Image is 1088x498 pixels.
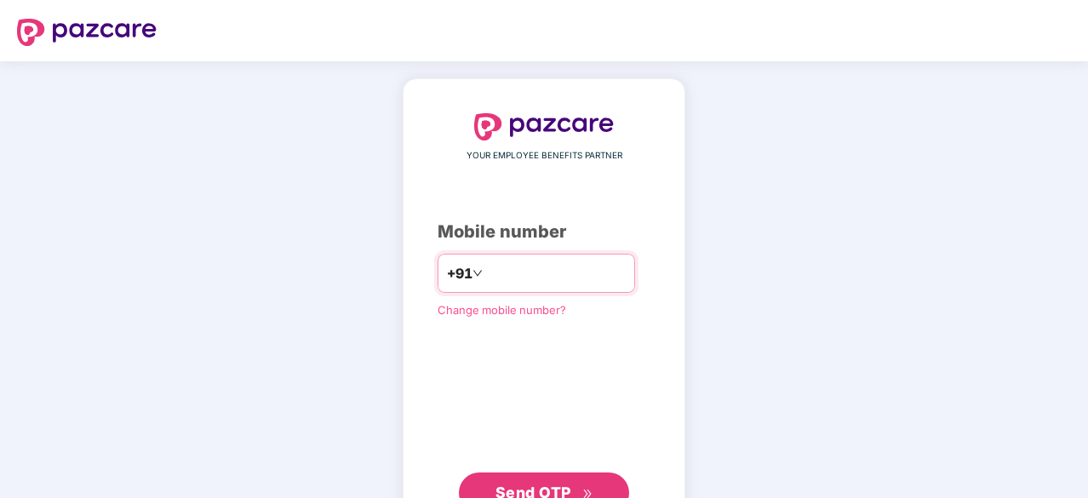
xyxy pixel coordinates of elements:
span: down [472,268,483,278]
a: Change mobile number? [438,303,566,317]
span: +91 [447,263,472,284]
span: YOUR EMPLOYEE BENEFITS PARTNER [467,149,622,163]
img: logo [474,113,614,140]
img: logo [17,19,157,46]
div: Mobile number [438,219,650,245]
